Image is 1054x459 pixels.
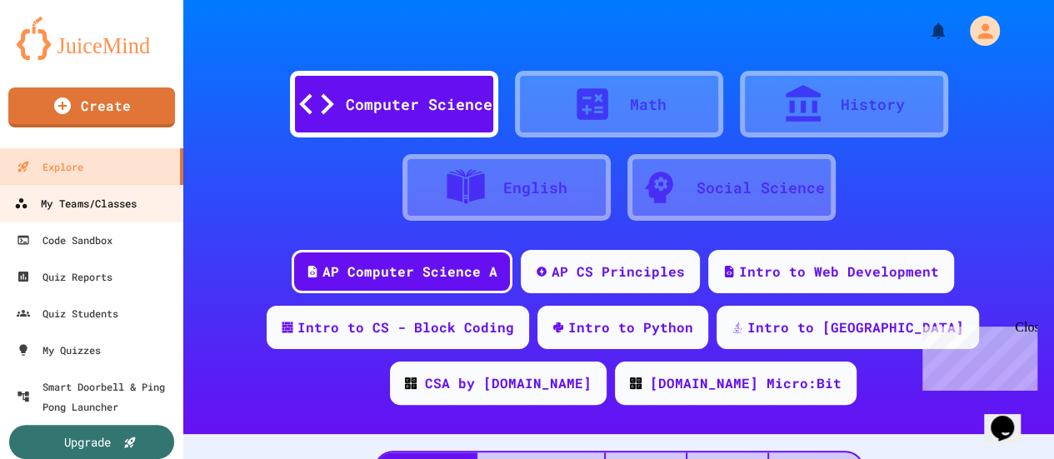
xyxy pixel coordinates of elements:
[697,177,825,199] div: Social Science
[8,87,175,127] a: Create
[346,93,492,116] div: Computer Science
[984,392,1037,442] iframe: chat widget
[17,230,112,250] div: Code Sandbox
[17,17,167,60] img: logo-orange.svg
[17,267,112,287] div: Quiz Reports
[568,317,693,337] div: Intro to Python
[17,303,118,323] div: Quiz Students
[630,377,642,389] img: CODE_logo_RGB.png
[952,12,1004,50] div: My Account
[841,93,905,116] div: History
[14,193,137,214] div: My Teams/Classes
[7,7,115,106] div: Chat with us now!Close
[425,373,592,393] div: CSA by [DOMAIN_NAME]
[322,262,497,282] div: AP Computer Science A
[552,262,685,282] div: AP CS Principles
[64,433,111,451] div: Upgrade
[650,373,842,393] div: [DOMAIN_NAME] Micro:Bit
[17,340,101,360] div: My Quizzes
[630,93,667,116] div: Math
[747,317,964,337] div: Intro to [GEOGRAPHIC_DATA]
[17,157,83,177] div: Explore
[739,262,939,282] div: Intro to Web Development
[297,317,514,337] div: Intro to CS - Block Coding
[405,377,417,389] img: CODE_logo_RGB.png
[897,17,952,45] div: My Notifications
[916,320,1037,391] iframe: chat widget
[17,377,177,417] div: Smart Doorbell & Ping Pong Launcher
[503,177,567,199] div: English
